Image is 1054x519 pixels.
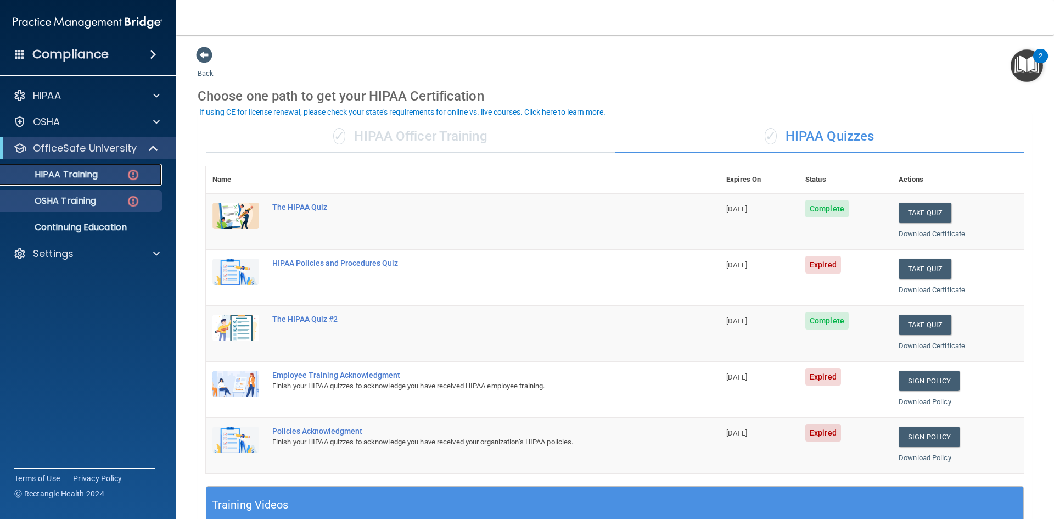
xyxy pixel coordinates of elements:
[899,371,960,391] a: Sign Policy
[198,107,607,118] button: If using CE for license renewal, please check your state's requirements for online vs. live cours...
[126,194,140,208] img: danger-circle.6113f641.png
[726,317,747,325] span: [DATE]
[726,205,747,213] span: [DATE]
[272,371,665,380] div: Employee Training Acknowledgment
[805,368,841,386] span: Expired
[899,259,951,279] button: Take Quiz
[720,166,799,193] th: Expires On
[206,120,615,153] div: HIPAA Officer Training
[799,166,892,193] th: Status
[199,108,606,116] div: If using CE for license renewal, please check your state's requirements for online vs. live cours...
[198,56,214,77] a: Back
[212,495,289,515] h5: Training Videos
[272,380,665,393] div: Finish your HIPAA quizzes to acknowledge you have received HIPAA employee training.
[726,261,747,269] span: [DATE]
[13,142,159,155] a: OfficeSafe University
[33,247,74,260] p: Settings
[73,473,122,484] a: Privacy Policy
[899,203,951,223] button: Take Quiz
[899,342,965,350] a: Download Certificate
[272,203,665,211] div: The HIPAA Quiz
[726,429,747,437] span: [DATE]
[892,166,1024,193] th: Actions
[272,315,665,323] div: The HIPAA Quiz #2
[272,427,665,436] div: Policies Acknowledgment
[899,398,951,406] a: Download Policy
[726,373,747,381] span: [DATE]
[805,424,841,442] span: Expired
[272,259,665,267] div: HIPAA Policies and Procedures Quiz
[126,168,140,182] img: danger-circle.6113f641.png
[805,312,849,330] span: Complete
[33,89,61,102] p: HIPAA
[805,200,849,217] span: Complete
[899,454,951,462] a: Download Policy
[206,166,266,193] th: Name
[899,315,951,335] button: Take Quiz
[899,230,965,238] a: Download Certificate
[805,256,841,274] span: Expired
[13,89,160,102] a: HIPAA
[899,427,960,447] a: Sign Policy
[7,196,96,207] p: OSHA Training
[33,115,60,129] p: OSHA
[7,222,157,233] p: Continuing Education
[333,128,345,144] span: ✓
[32,47,109,62] h4: Compliance
[899,286,965,294] a: Download Certificate
[615,120,1024,153] div: HIPAA Quizzes
[13,247,160,260] a: Settings
[14,473,60,484] a: Terms of Use
[13,115,160,129] a: OSHA
[198,80,1032,112] div: Choose one path to get your HIPAA Certification
[7,169,98,180] p: HIPAA Training
[272,436,665,449] div: Finish your HIPAA quizzes to acknowledge you have received your organization’s HIPAA policies.
[14,488,104,499] span: Ⓒ Rectangle Health 2024
[1011,49,1043,82] button: Open Resource Center, 2 new notifications
[765,128,777,144] span: ✓
[33,142,137,155] p: OfficeSafe University
[13,12,162,34] img: PMB logo
[1039,56,1042,70] div: 2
